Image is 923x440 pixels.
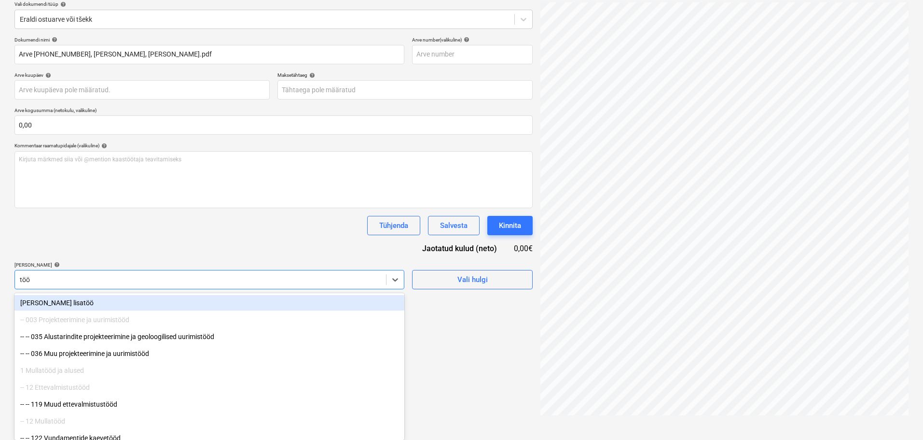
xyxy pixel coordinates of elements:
button: Salvesta [428,216,480,235]
div: [PERSON_NAME] [14,262,404,268]
div: -- 12 Ettevalmistustööd [14,380,404,395]
input: Tähtaega pole määratud [277,80,533,99]
div: -- 12 Mullatööd [14,413,404,429]
div: Jaotatud kulud (neto) [407,243,512,254]
p: Arve kogusumma (netokulu, valikuline) [14,107,533,115]
div: -- 003 Projekteerimine ja uurimistööd [14,312,404,327]
div: Tühjenda [379,219,408,232]
div: Dokumendi nimi [14,37,404,43]
button: Vali hulgi [412,270,533,289]
div: -- -- 036 Muu projekteerimine ja uurimistööd [14,346,404,361]
div: Arve number (valikuline) [412,37,533,43]
span: help [52,262,60,268]
input: Arve kogusumma (netokulu, valikuline) [14,115,533,135]
div: Salvesta [440,219,468,232]
div: -- -- 035 Alustarindite projekteerimine ja geoloogilised uurimistööd [14,329,404,344]
button: Tühjenda [367,216,420,235]
span: help [99,143,107,149]
div: Vali hulgi [457,273,488,286]
span: help [58,1,66,7]
div: Kinnita [499,219,521,232]
span: help [43,72,51,78]
div: Maksetähtaeg [277,72,533,78]
div: 1 Mullatööd ja alused [14,363,404,378]
div: [PERSON_NAME] lisatöö [14,295,404,311]
input: Arve number [412,45,533,64]
div: -- -- 119 Muud ettevalmistustööd [14,397,404,412]
button: Kinnita [487,216,533,235]
iframe: Chat Widget [875,394,923,440]
div: 0,00€ [512,243,533,254]
input: Dokumendi nimi [14,45,404,64]
div: Vali dokumendi tüüp [14,1,533,7]
input: Arve kuupäeva pole määratud. [14,80,270,99]
span: help [462,37,469,43]
div: Kommentaar raamatupidajale (valikuline) [14,142,533,149]
div: Arve kuupäev [14,72,270,78]
span: help [50,37,57,43]
span: help [307,72,315,78]
div: Lisa uus lisatöö [14,295,404,311]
